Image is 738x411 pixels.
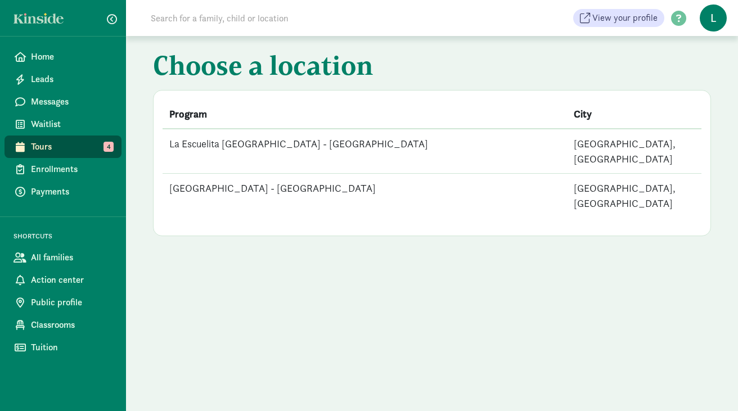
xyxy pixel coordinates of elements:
td: [GEOGRAPHIC_DATA] - [GEOGRAPHIC_DATA] [163,174,567,218]
span: L [700,4,727,31]
iframe: Chat Widget [682,357,738,411]
a: View your profile [573,9,664,27]
span: 4 [103,142,114,152]
span: Enrollments [31,162,112,176]
th: City [567,100,702,129]
td: [GEOGRAPHIC_DATA], [GEOGRAPHIC_DATA] [567,174,702,218]
a: Leads [4,68,121,91]
th: Program [163,100,567,129]
span: All families [31,251,112,264]
span: Home [31,50,112,64]
a: Classrooms [4,314,121,336]
a: Enrollments [4,158,121,180]
span: Classrooms [31,318,112,332]
td: La Escuelita [GEOGRAPHIC_DATA] - [GEOGRAPHIC_DATA] [163,129,567,174]
a: Home [4,46,121,68]
a: Payments [4,180,121,203]
td: [GEOGRAPHIC_DATA], [GEOGRAPHIC_DATA] [567,129,702,174]
span: View your profile [592,11,658,25]
h1: Choose a location [153,49,711,85]
span: Tours [31,140,112,153]
span: Tuition [31,341,112,354]
span: Payments [31,185,112,198]
span: Public profile [31,296,112,309]
a: Tuition [4,336,121,359]
a: Action center [4,269,121,291]
a: Messages [4,91,121,113]
a: All families [4,246,121,269]
input: Search for a family, child or location [144,7,460,29]
a: Public profile [4,291,121,314]
span: Messages [31,95,112,109]
a: Waitlist [4,113,121,136]
a: Tours 4 [4,136,121,158]
span: Leads [31,73,112,86]
span: Action center [31,273,112,287]
span: Waitlist [31,118,112,131]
